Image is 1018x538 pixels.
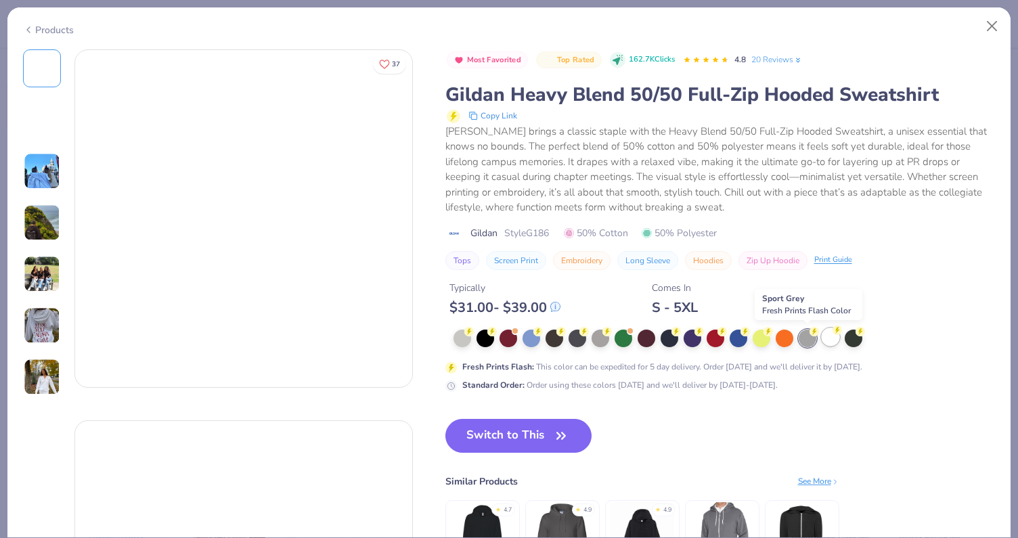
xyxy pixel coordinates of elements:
div: 4.9 [583,506,592,515]
span: Style G186 [504,226,549,240]
span: 162.7K Clicks [629,54,675,66]
button: Screen Print [486,251,546,270]
span: 50% Cotton [564,226,628,240]
button: Tops [445,251,479,270]
div: Order using these colors [DATE] and we'll deliver by [DATE]-[DATE]. [462,379,778,391]
button: Embroidery [553,251,611,270]
span: 50% Polyester [642,226,717,240]
strong: Standard Order : [462,380,525,390]
button: Zip Up Hoodie [738,251,807,270]
div: 4.7 [504,506,512,515]
div: S - 5XL [652,299,698,316]
div: Products [23,23,74,37]
button: Switch to This [445,419,592,453]
div: ★ [575,506,581,511]
img: Most Favorited sort [453,55,464,66]
span: Fresh Prints Flash Color [762,305,851,316]
div: $ 31.00 - $ 39.00 [449,299,560,316]
span: Gildan [470,226,497,240]
img: User generated content [24,153,60,189]
button: Like [373,54,406,74]
div: Similar Products [445,474,518,489]
span: 4.8 [734,54,746,65]
div: ★ [655,506,661,511]
img: User generated content [24,204,60,241]
span: Top Rated [557,56,595,64]
div: Gildan Heavy Blend 50/50 Full-Zip Hooded Sweatshirt [445,82,996,108]
div: Comes In [652,281,698,295]
img: Top Rated sort [544,55,554,66]
button: Badge Button [536,51,601,69]
div: See More [798,475,839,487]
div: ★ [495,506,501,511]
div: Print Guide [814,254,852,266]
button: Close [979,14,1005,39]
button: Badge Button [447,51,529,69]
div: [PERSON_NAME] brings a classic staple with the Heavy Blend 50/50 Full-Zip Hooded Sweatshirt, a un... [445,124,996,215]
img: User generated content [24,307,60,344]
strong: Fresh Prints Flash : [462,361,534,372]
button: Long Sleeve [617,251,678,270]
a: 20 Reviews [751,53,803,66]
button: copy to clipboard [464,108,521,124]
button: Hoodies [685,251,732,270]
span: Most Favorited [467,56,521,64]
img: brand logo [445,228,464,239]
img: User generated content [24,359,60,395]
div: Typically [449,281,560,295]
div: 4.9 [663,506,671,515]
div: This color can be expedited for 5 day delivery. Order [DATE] and we'll deliver it by [DATE]. [462,361,862,373]
span: 37 [392,61,400,68]
div: Sport Grey [755,289,862,320]
img: User generated content [24,256,60,292]
div: 4.8 Stars [683,49,729,71]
